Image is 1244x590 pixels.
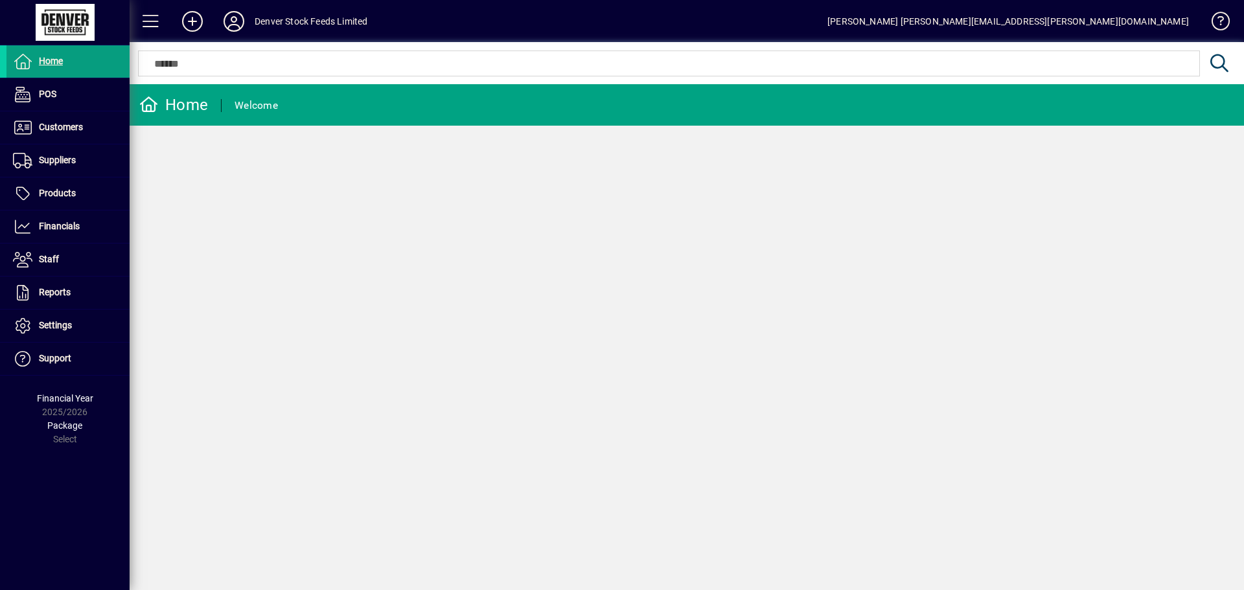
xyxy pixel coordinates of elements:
[39,188,76,198] span: Products
[6,343,130,375] a: Support
[39,155,76,165] span: Suppliers
[47,420,82,431] span: Package
[213,10,255,33] button: Profile
[827,11,1189,32] div: [PERSON_NAME] [PERSON_NAME][EMAIL_ADDRESS][PERSON_NAME][DOMAIN_NAME]
[6,144,130,177] a: Suppliers
[6,111,130,144] a: Customers
[39,89,56,99] span: POS
[1202,3,1228,45] a: Knowledge Base
[39,287,71,297] span: Reports
[39,353,71,363] span: Support
[6,244,130,276] a: Staff
[235,95,278,116] div: Welcome
[6,310,130,342] a: Settings
[37,393,93,403] span: Financial Year
[172,10,213,33] button: Add
[6,78,130,111] a: POS
[39,320,72,330] span: Settings
[6,277,130,309] a: Reports
[255,11,368,32] div: Denver Stock Feeds Limited
[139,95,208,115] div: Home
[39,254,59,264] span: Staff
[39,56,63,66] span: Home
[6,177,130,210] a: Products
[6,210,130,243] a: Financials
[39,122,83,132] span: Customers
[39,221,80,231] span: Financials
